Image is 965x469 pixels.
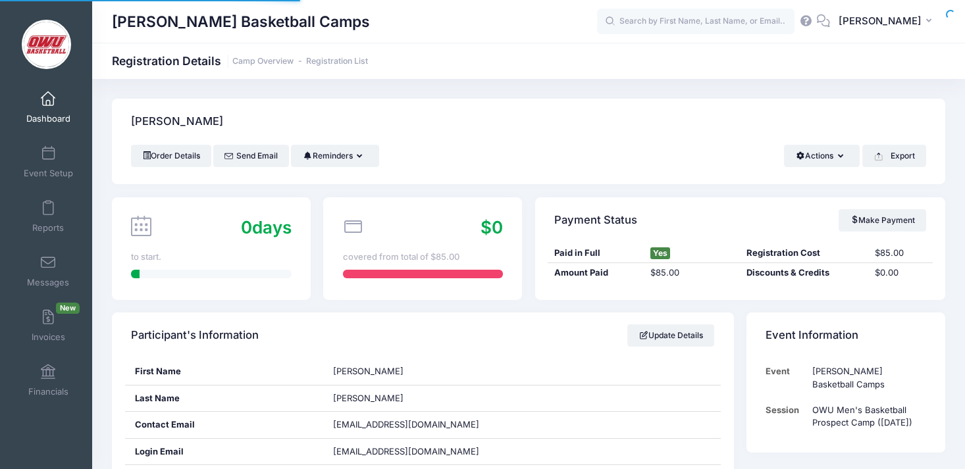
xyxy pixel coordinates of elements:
[481,217,503,237] span: $0
[125,385,324,412] div: Last Name
[333,419,479,430] span: [EMAIL_ADDRESS][DOMAIN_NAME]
[17,84,80,130] a: Dashboard
[125,412,324,438] div: Contact Email
[627,324,715,347] a: Update Details
[56,303,80,314] span: New
[333,393,404,403] span: [PERSON_NAME]
[241,217,252,237] span: 0
[131,145,211,167] a: Order Details
[740,247,868,260] div: Registration Cost
[333,366,404,376] span: [PERSON_NAME]
[28,386,68,397] span: Financials
[868,247,932,260] div: $85.00
[650,247,670,259] span: Yes
[32,222,64,234] span: Reports
[17,193,80,239] a: Reports
[548,247,644,260] div: Paid in Full
[131,317,259,355] h4: Participant's Information
[806,397,926,436] td: OWU Men's Basketball Prospect Camp ([DATE])
[131,251,291,264] div: to start.
[131,103,223,141] h4: [PERSON_NAME]
[839,14,922,28] span: [PERSON_NAME]
[868,266,932,280] div: $0.00
[554,201,637,239] h4: Payment Status
[548,266,644,280] div: Amount Paid
[17,139,80,185] a: Event Setup
[597,9,795,35] input: Search by First Name, Last Name, or Email...
[125,358,324,385] div: First Name
[241,214,292,240] div: days
[291,145,378,167] button: Reminders
[644,266,740,280] div: $85.00
[26,113,70,124] span: Dashboard
[839,209,926,232] a: Make Payment
[740,266,868,280] div: Discounts & Credits
[112,7,370,37] h1: [PERSON_NAME] Basketball Camps
[784,145,860,167] button: Actions
[766,397,806,436] td: Session
[17,248,80,294] a: Messages
[213,145,289,167] a: Send Email
[17,303,80,349] a: InvoicesNew
[125,439,324,465] div: Login Email
[17,357,80,403] a: Financials
[333,445,498,458] span: [EMAIL_ADDRESS][DOMAIN_NAME]
[24,168,73,179] span: Event Setup
[306,57,368,66] a: Registration List
[232,57,294,66] a: Camp Overview
[806,358,926,397] td: [PERSON_NAME] Basketball Camps
[112,54,368,68] h1: Registration Details
[766,317,858,355] h4: Event Information
[22,20,71,69] img: David Vogel Basketball Camps
[27,277,69,288] span: Messages
[862,145,926,167] button: Export
[830,7,945,37] button: [PERSON_NAME]
[343,251,503,264] div: covered from total of $85.00
[32,332,65,343] span: Invoices
[766,358,806,397] td: Event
